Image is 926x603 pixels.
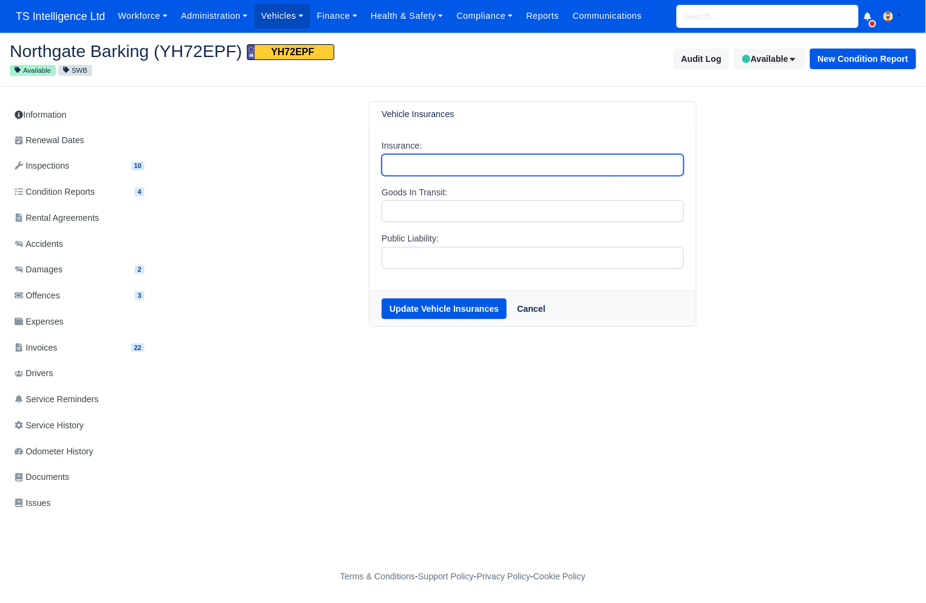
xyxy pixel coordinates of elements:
[174,4,254,28] a: Administration
[10,129,149,152] a: Renewal Dates
[382,232,439,246] label: Public Liability:
[10,104,149,126] a: Information
[450,4,519,28] a: Compliance
[10,154,149,178] a: Inspections 10
[10,440,149,463] a: Odometer History
[533,571,586,581] a: Cookie Policy
[10,5,111,29] a: TS Intelligence Ltd
[509,298,553,319] a: Cancel
[382,139,422,153] label: Insurance:
[254,4,310,28] a: Vehicles
[10,42,454,60] h2: Northgate Barking (YH72EPF)
[111,4,174,28] a: Workforce
[135,265,144,274] span: 2
[15,470,69,484] span: Documents
[734,49,805,69] button: Available
[477,571,531,581] a: Privacy Policy
[15,366,53,380] span: Drivers
[10,388,149,411] a: Service Reminders
[131,161,144,170] span: 10
[10,206,149,230] a: Rental Agreements
[674,49,729,69] button: Audit Log
[15,419,84,433] span: Service History
[382,298,507,319] button: Update Vehicle Insurances
[15,185,95,199] span: Condition Reports
[418,571,474,581] a: Support Policy
[10,65,56,76] small: Available
[15,315,64,329] span: Expenses
[15,159,69,173] span: Inspections
[15,496,50,510] span: Issues
[131,343,144,352] span: 22
[135,187,144,197] span: 4
[15,133,84,147] span: Renewal Dates
[566,4,649,28] a: Communications
[10,465,149,489] a: Documents
[10,180,149,204] a: Condition Reports 4
[15,211,99,225] span: Rental Agreements
[810,49,916,69] button: New Condition Report
[10,491,149,515] a: Issues
[15,289,60,303] span: Offences
[10,362,149,385] a: Drivers
[519,4,566,28] a: Reports
[364,4,450,28] a: Health & Safety
[10,336,149,360] a: Invoices 22
[15,237,63,251] span: Accidents
[382,109,454,120] h6: Vehicle Insurances
[15,445,93,459] span: Odometer History
[310,4,364,28] a: Finance
[58,65,92,76] small: SWB
[15,392,98,406] span: Service Reminders
[117,570,809,584] div: - - -
[135,291,144,300] span: 3
[247,44,334,60] span: YH72EPF
[10,310,149,334] a: Expenses
[340,571,415,581] a: Terms & Conditions
[10,414,149,437] a: Service History
[10,284,149,308] a: Offences 3
[10,4,111,29] span: TS Intelligence Ltd
[15,341,57,355] span: Invoices
[382,186,447,200] label: Goods In Transit:
[15,263,63,277] span: Damages
[10,258,149,281] a: Damages 2
[677,5,859,28] input: Search...
[10,232,149,256] a: Accidents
